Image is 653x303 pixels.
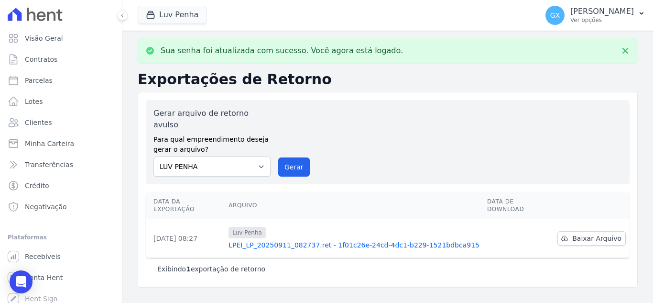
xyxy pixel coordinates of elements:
span: Transferências [25,160,73,169]
th: Arquivo [225,192,483,219]
a: Minha Carteira [4,134,118,153]
span: Parcelas [25,76,53,85]
a: Lotes [4,92,118,111]
span: Lotes [25,97,43,106]
a: Contratos [4,50,118,69]
span: Clientes [25,118,52,127]
span: Baixar Arquivo [572,234,621,243]
span: Visão Geral [25,34,63,43]
td: [DATE] 08:27 [146,219,225,258]
a: Negativação [4,197,118,216]
span: Recebíveis [25,252,61,261]
h2: Exportações de Retorno [138,71,638,88]
p: Ver opções [570,16,634,24]
a: Baixar Arquivo [557,231,626,246]
div: Open Intercom Messenger [10,270,33,293]
span: GX [550,12,560,19]
button: Gerar [278,157,310,177]
b: 1 [186,265,191,273]
span: Crédito [25,181,49,191]
th: Data de Download [483,192,554,219]
p: [PERSON_NAME] [570,7,634,16]
span: Conta Hent [25,273,63,282]
a: Conta Hent [4,268,118,287]
a: Parcelas [4,71,118,90]
a: Visão Geral [4,29,118,48]
button: Luv Penha [138,6,207,24]
div: Plataformas [8,232,114,243]
p: Exibindo exportação de retorno [157,264,265,274]
th: Data da Exportação [146,192,225,219]
label: Para qual empreendimento deseja gerar o arquivo? [153,131,271,155]
span: Luv Penha [229,227,266,238]
a: Recebíveis [4,247,118,266]
span: Contratos [25,55,57,64]
a: LPEI_LP_20250911_082737.ret - 1f01c26e-24cd-4dc1-b229-1521bdbca915 [229,240,479,250]
p: Sua senha foi atualizada com sucesso. Você agora está logado. [161,46,403,56]
button: GX [PERSON_NAME] Ver opções [538,2,653,29]
a: Crédito [4,176,118,195]
span: Minha Carteira [25,139,74,148]
span: Negativação [25,202,67,212]
a: Transferências [4,155,118,174]
a: Clientes [4,113,118,132]
label: Gerar arquivo de retorno avulso [153,108,271,131]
